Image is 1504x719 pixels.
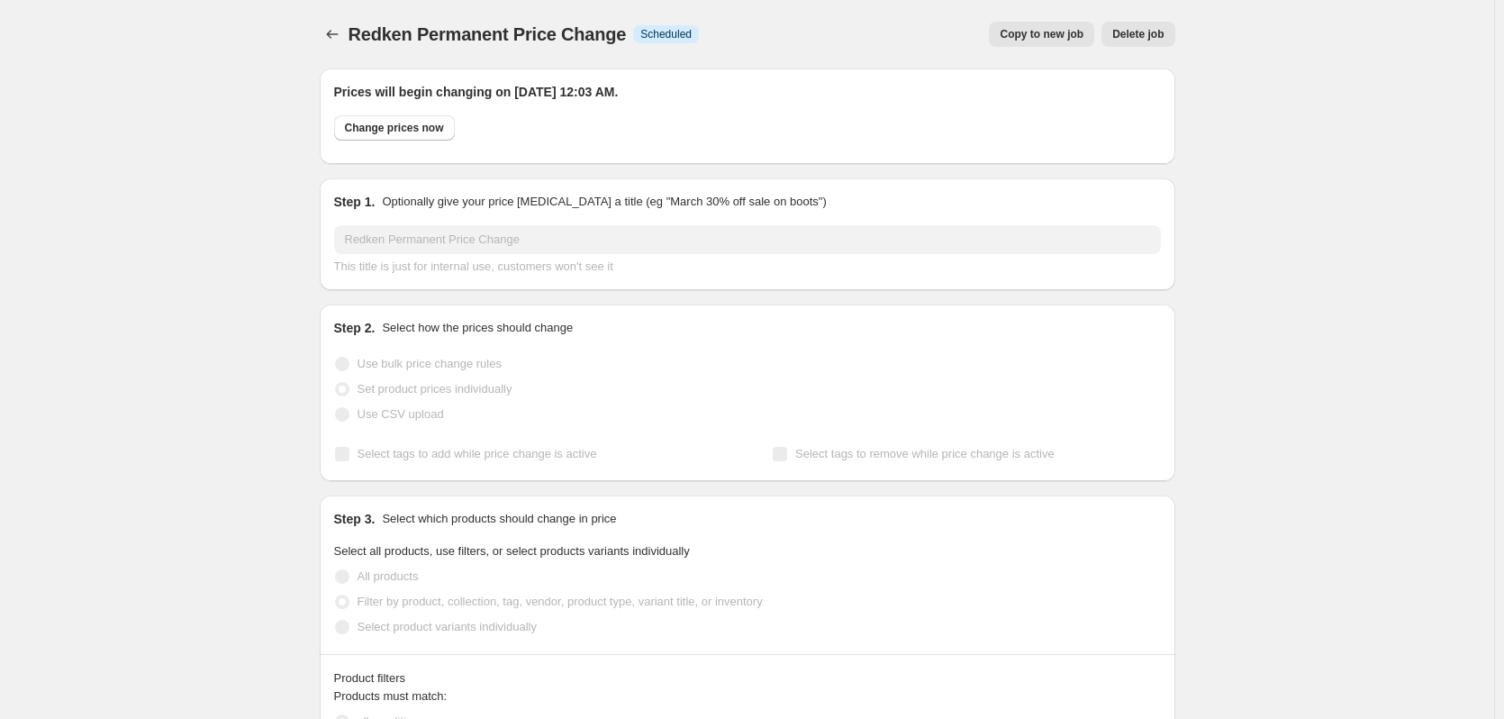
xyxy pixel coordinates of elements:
[358,357,502,370] span: Use bulk price change rules
[382,193,826,211] p: Optionally give your price [MEDICAL_DATA] a title (eg "March 30% off sale on boots")
[334,115,455,141] button: Change prices now
[1112,27,1164,41] span: Delete job
[795,447,1055,460] span: Select tags to remove while price change is active
[382,510,616,528] p: Select which products should change in price
[320,22,345,47] button: Price change jobs
[334,544,690,558] span: Select all products, use filters, or select products variants individually
[358,382,512,396] span: Set product prices individually
[358,447,597,460] span: Select tags to add while price change is active
[334,193,376,211] h2: Step 1.
[1101,22,1174,47] button: Delete job
[334,319,376,337] h2: Step 2.
[358,407,444,421] span: Use CSV upload
[358,569,419,583] span: All products
[640,27,692,41] span: Scheduled
[334,83,1161,101] h2: Prices will begin changing on [DATE] 12:03 AM.
[334,259,613,273] span: This title is just for internal use, customers won't see it
[358,595,763,608] span: Filter by product, collection, tag, vendor, product type, variant title, or inventory
[349,24,627,44] span: Redken Permanent Price Change
[1000,27,1083,41] span: Copy to new job
[334,689,448,703] span: Products must match:
[382,319,573,337] p: Select how the prices should change
[358,620,537,633] span: Select product variants individually
[345,121,444,135] span: Change prices now
[989,22,1094,47] button: Copy to new job
[334,510,376,528] h2: Step 3.
[334,225,1161,254] input: 30% off holiday sale
[334,669,1161,687] div: Product filters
